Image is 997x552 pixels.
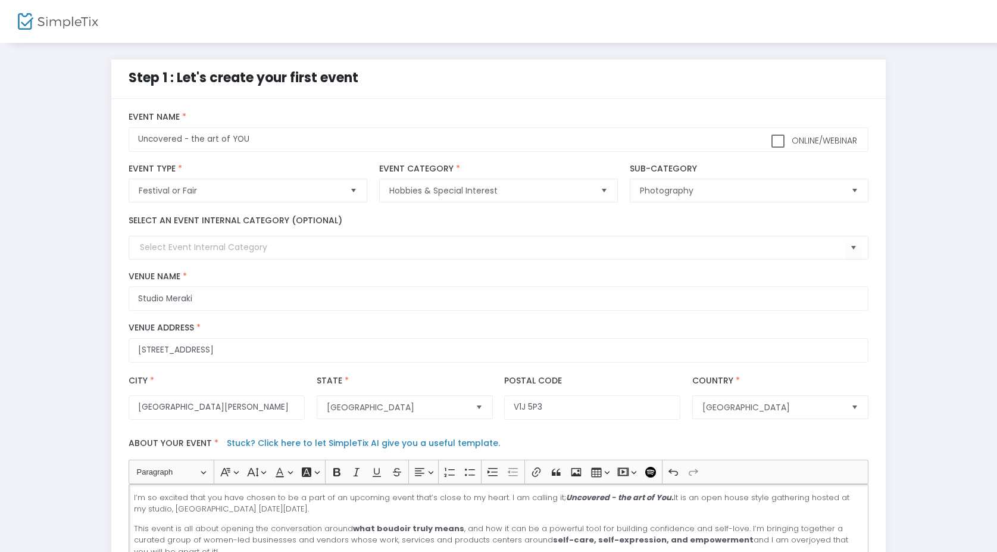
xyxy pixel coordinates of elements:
[317,375,351,387] label: State
[345,179,362,202] button: Select
[471,396,487,419] button: Select
[227,437,500,449] a: Stuck? Click here to let SimpleTix AI give you a useful template.
[129,338,868,363] input: Where will the event be taking place?
[789,135,857,146] span: Online/Webinar
[140,241,845,254] input: Select Event Internal Category
[129,286,868,311] input: What is the name of this venue?
[504,375,562,387] label: Postal Code
[327,401,466,413] span: [GEOGRAPHIC_DATA]
[129,214,342,227] label: Select an event internal category (optional)
[692,375,742,387] label: Country
[596,179,612,202] button: Select
[129,164,367,174] label: Event Type
[566,492,674,503] strong: Uncovered - the art of You.
[846,179,863,202] button: Select
[137,465,199,479] span: Paragraph
[129,375,157,387] label: City
[553,534,754,545] strong: self-care, self-expression, and empowerment
[129,395,305,420] input: City
[379,164,618,174] label: Event Category
[702,401,842,413] span: [GEOGRAPHIC_DATA]
[129,112,868,123] label: Event Name
[846,396,863,419] button: Select
[129,127,868,152] input: What would you like to call your Event?
[640,185,842,197] span: Photography
[134,492,864,515] p: I’m so excited that you have chosen to be a part of an upcoming event that’s close to my heart. I...
[139,185,340,197] span: Festival or Fair
[389,185,591,197] span: Hobbies & Special Interest
[353,523,464,534] strong: what boudoir truly means
[845,236,862,260] button: Select
[129,272,868,282] label: Venue Name
[132,463,212,481] button: Paragraph
[129,68,358,87] span: Step 1 : Let's create your first event
[123,432,874,460] label: About your event
[630,164,868,174] label: Sub-Category
[129,323,868,333] label: Venue Address
[129,460,868,484] div: Editor toolbar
